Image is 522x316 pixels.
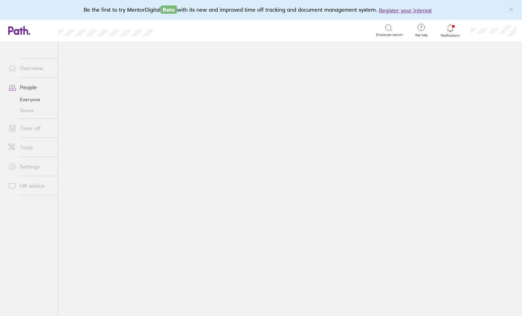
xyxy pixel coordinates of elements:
span: Employee search [376,33,403,37]
a: Teams [3,105,58,116]
a: Time off [3,121,58,135]
div: Search [172,27,190,33]
a: Everyone [3,94,58,105]
button: Register your interest [379,6,432,14]
div: Be the first to try MentorDigital with its new and improved time off tracking and document manage... [84,5,439,14]
a: Settings [3,160,58,173]
span: Get help [410,33,432,37]
a: Tools [3,141,58,154]
a: HR advice [3,179,58,193]
span: Notifications [439,34,462,38]
a: Notifications [439,23,462,38]
a: Overview [3,61,58,75]
span: Beta [161,5,177,14]
a: People [3,80,58,94]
